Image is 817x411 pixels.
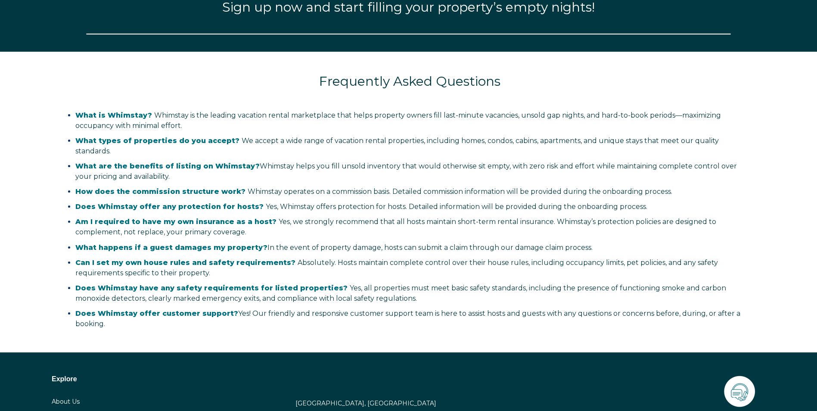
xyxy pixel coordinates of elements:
[722,374,757,408] img: icons-21
[75,309,238,318] strong: Does Whimstay offer customer support?
[75,202,647,211] span: Yes, Whimstay offers protection for hosts. Detailed information will be provided during the onboa...
[75,137,239,145] span: What types of properties do you accept?
[75,137,719,155] span: We accept a wide range of vacation rental properties, including homes, condos, cabins, apartments...
[75,243,267,252] strong: What happens if a guest damages my property?
[75,258,718,277] span: Absolutely. Hosts maintain complete control over their house rules, including occupancy limits, p...
[75,111,152,119] span: What is Whimstay?
[75,162,737,181] span: Whimstay helps you fill unsold inventory that would otherwise sit empty, with zero risk and effor...
[75,218,276,226] span: Am I required to have my own insurance as a host?
[75,309,740,328] span: Yes! Our friendly and responsive customer support team is here to assist hosts and guests with an...
[75,187,672,196] span: Whimstay operates on a commission basis. Detailed commission information will be provided during ...
[75,111,721,130] span: Whimstay is the leading vacation rental marketplace that helps property owners fill last-minute v...
[75,243,593,252] span: In the event of property damage, hosts can submit a claim through our damage claim process.
[75,218,716,236] span: Yes, we strongly recommend that all hosts maintain short-term rental insurance. Whimstay’s protec...
[75,202,264,211] span: Does Whimstay offer any protection for hosts?
[319,73,500,89] span: Frequently Asked Questions
[75,284,348,292] span: Does Whimstay have any safety requirements for listed properties?
[75,187,245,196] span: How does the commission structure work?
[75,284,726,302] span: Yes, all properties must meet basic safety standards, including the presence of functioning smoke...
[52,375,77,383] span: Explore
[75,258,295,267] span: Can I set my own house rules and safety requirements?
[295,399,436,407] a: [GEOGRAPHIC_DATA], [GEOGRAPHIC_DATA]
[75,162,260,170] strong: What are the benefits of listing on Whimstay?
[52,398,80,405] a: About Us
